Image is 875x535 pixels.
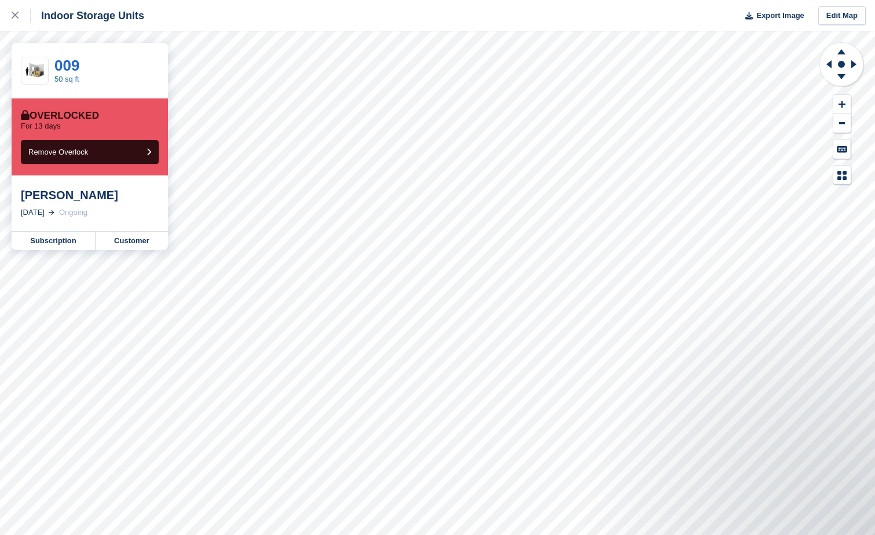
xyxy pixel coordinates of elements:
a: Subscription [12,232,96,250]
img: arrow-right-light-icn-cde0832a797a2874e46488d9cf13f60e5c3a73dbe684e267c42b8395dfbc2abf.svg [49,210,54,215]
a: Edit Map [818,6,866,25]
button: Zoom In [833,95,851,114]
button: Zoom Out [833,114,851,133]
button: Remove Overlock [21,140,159,164]
button: Map Legend [833,166,851,185]
a: 50 sq ft [54,75,79,83]
img: 50-sqft-unit.jpg [21,61,48,81]
button: Keyboard Shortcuts [833,140,851,159]
div: Indoor Storage Units [31,9,144,23]
p: For 13 days [21,122,61,131]
a: 009 [54,57,79,74]
a: Customer [96,232,168,250]
button: Export Image [738,6,804,25]
span: Export Image [756,10,804,21]
div: Overlocked [21,110,99,122]
span: Remove Overlock [28,148,88,156]
div: [DATE] [21,207,45,218]
div: Ongoing [59,207,87,218]
div: [PERSON_NAME] [21,188,159,202]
